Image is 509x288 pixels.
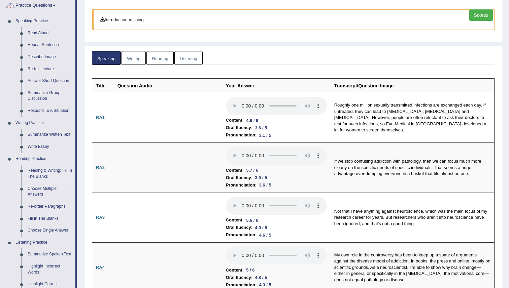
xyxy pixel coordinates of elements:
a: Repeat Sentence [25,39,75,51]
a: Listening Practice [12,237,75,249]
a: Choose Multiple Answers [25,183,75,201]
td: Not that I have anything against neuroscience, which was the main focus of my research career for... [331,193,495,243]
div: 3.9 / 5 [252,174,270,181]
a: Write Essay [25,141,75,153]
a: Speaking [92,51,121,65]
th: Title [92,78,114,93]
li: : [226,181,327,189]
a: Reading Practice [12,153,75,165]
div: 3.6 / 5 [257,181,274,189]
li: : [226,231,327,239]
a: Listening [174,51,203,65]
div: 4.8 / 5 [252,274,270,281]
li: : [226,167,327,174]
blockquote: Introduction missing [92,9,495,30]
div: 5.6 / 6 [243,217,261,224]
b: Pronunciation [226,231,255,239]
li: : [226,117,327,124]
a: Choose Single Answer [25,224,75,237]
a: Reading & Writing: Fill In The Blanks [25,165,75,182]
li: : [226,124,327,131]
td: Roughly one million sexually transmitted infections are exchanged each day. If untreated, they ca... [331,93,495,143]
b: RA2 [96,165,105,170]
li: : [226,216,327,224]
th: Question Audio [114,78,222,93]
div: 5.7 / 6 [243,167,261,174]
b: Content [226,266,242,274]
div: 4.6 / 5 [257,232,274,239]
a: Fill In The Blanks [25,213,75,225]
b: Oral fluency [226,224,251,231]
a: Summarize Written Text [25,129,75,141]
a: Summarize Group Discussion [25,87,75,105]
b: Pronunciation [226,131,255,139]
div: 4.9 / 5 [252,224,270,231]
a: Re-tell Lecture [25,63,75,75]
a: Respond To A Situation [25,105,75,117]
b: Content [226,117,242,124]
li: : [226,224,327,231]
a: Highlight Incorrect Words [25,260,75,278]
td: If we stop confusing addiction with pathology, then we can focus much more clearly on the specifi... [331,143,495,193]
b: Pronunciation [226,181,255,189]
b: Oral fluency [226,274,251,281]
th: Transcript/Question Image [331,78,495,93]
a: Reading [146,51,173,65]
b: Content [226,167,242,174]
b: Oral fluency [226,174,251,181]
a: Answer Short Question [25,75,75,87]
b: RA4 [96,265,105,270]
li: : [226,274,327,281]
th: Your Answer [222,78,331,93]
div: 3.1 / 5 [257,132,274,139]
a: Re-order Paragraphs [25,201,75,213]
a: Scores [469,9,493,21]
div: 4.6 / 6 [243,117,261,124]
a: Writing [122,51,146,65]
a: Writing Practice [12,117,75,129]
a: Read Aloud [25,27,75,39]
a: Speaking Practice [12,15,75,27]
b: RA1 [96,115,105,120]
b: RA3 [96,215,105,220]
div: 3.6 / 5 [252,124,270,131]
li: : [226,266,327,274]
div: 5 / 6 [243,266,257,274]
li: : [226,131,327,139]
a: Describe Image [25,51,75,63]
b: Oral fluency [226,124,251,131]
b: Content [226,216,242,224]
li: : [226,174,327,181]
a: Summarize Spoken Text [25,248,75,260]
